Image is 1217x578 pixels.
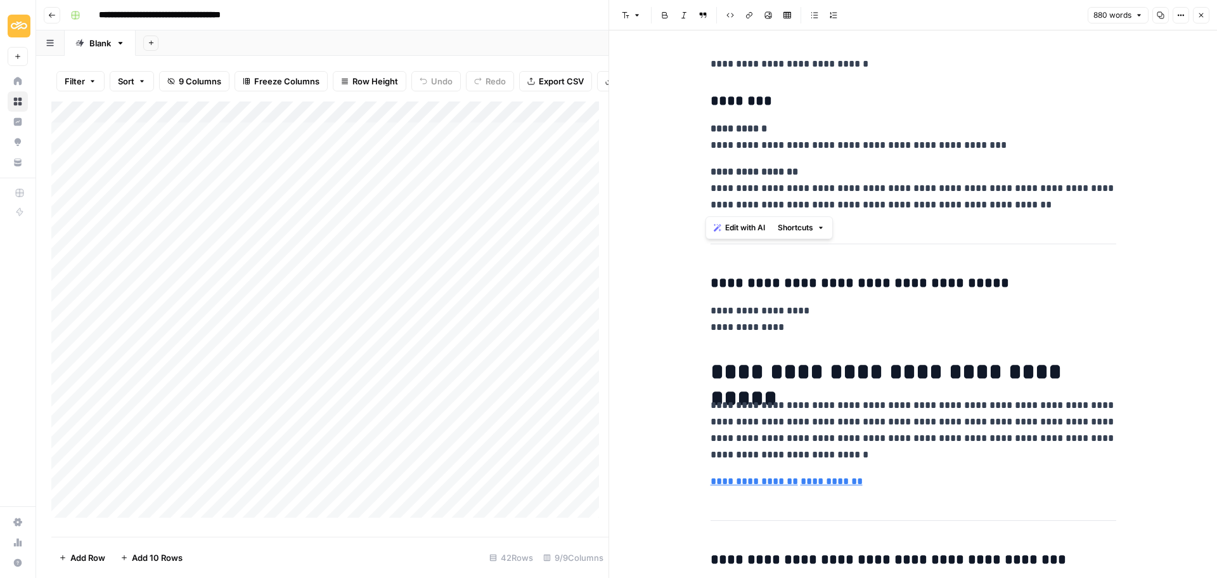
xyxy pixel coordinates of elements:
button: Filter [56,71,105,91]
button: Shortcuts [773,220,830,236]
span: Add 10 Rows [132,551,183,564]
button: Workspace: Sinch [8,10,28,42]
button: Redo [466,71,514,91]
button: Add 10 Rows [113,548,190,568]
button: Sort [110,71,154,91]
span: Redo [486,75,506,88]
span: Row Height [352,75,398,88]
span: 9 Columns [179,75,221,88]
button: Undo [411,71,461,91]
a: Browse [8,91,28,112]
button: Export CSV [519,71,592,91]
button: Help + Support [8,553,28,573]
div: 42 Rows [484,548,538,568]
a: Usage [8,532,28,553]
a: Blank [65,30,136,56]
a: Settings [8,512,28,532]
span: Edit with AI [725,222,765,233]
span: Undo [431,75,453,88]
button: Add Row [51,548,113,568]
div: Blank [89,37,111,49]
a: Opportunities [8,132,28,152]
img: Sinch Logo [8,15,30,37]
span: Add Row [70,551,105,564]
span: Shortcuts [778,222,813,233]
a: Insights [8,112,28,132]
button: 880 words [1088,7,1149,23]
span: Filter [65,75,85,88]
span: 880 words [1093,10,1131,21]
a: Your Data [8,152,28,173]
button: Row Height [333,71,406,91]
span: Freeze Columns [254,75,319,88]
a: Home [8,71,28,91]
button: 9 Columns [159,71,229,91]
span: Export CSV [539,75,584,88]
div: 9/9 Columns [538,548,608,568]
span: Sort [118,75,134,88]
button: Freeze Columns [235,71,328,91]
button: Edit with AI [709,220,770,236]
